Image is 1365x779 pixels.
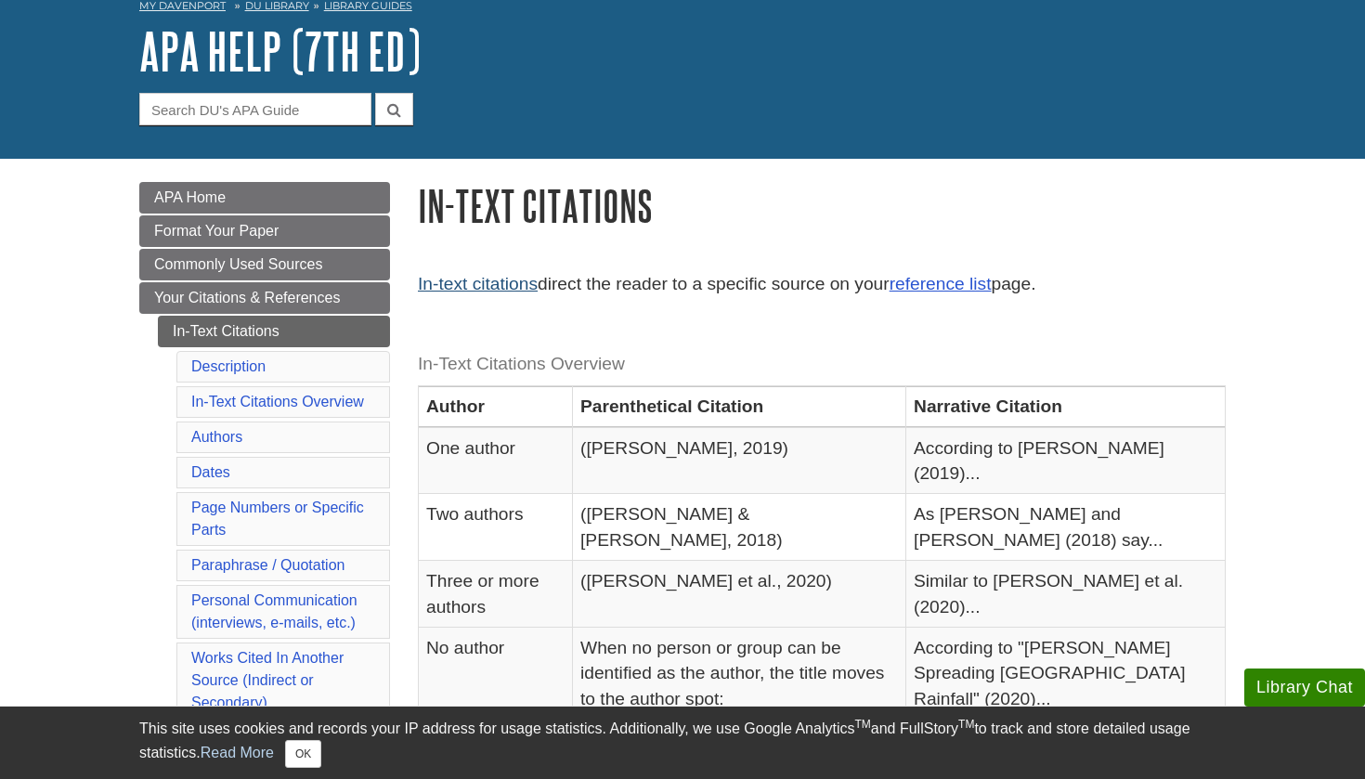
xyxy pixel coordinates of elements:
[139,22,421,80] a: APA Help (7th Ed)
[154,290,340,305] span: Your Citations & References
[906,494,1226,561] td: As [PERSON_NAME] and [PERSON_NAME] (2018) say...
[418,344,1226,385] caption: In-Text Citations Overview
[958,718,974,731] sup: TM
[573,386,906,427] th: Parenthetical Citation
[418,274,538,293] a: In-text citations
[191,500,364,538] a: Page Numbers or Specific Parts
[139,282,390,314] a: Your Citations & References
[191,650,344,710] a: Works Cited In Another Source (Indirect or Secondary)
[139,718,1226,768] div: This site uses cookies and records your IP address for usage statistics. Additionally, we use Goo...
[906,561,1226,628] td: Similar to [PERSON_NAME] et al. (2020)...
[573,427,906,494] td: ([PERSON_NAME], 2019)
[573,561,906,628] td: ([PERSON_NAME] et al., 2020)
[139,215,390,247] a: Format Your Paper
[906,427,1226,494] td: According to [PERSON_NAME] (2019)...
[191,557,344,573] a: Paraphrase / Quotation
[1244,669,1365,707] button: Library Chat
[191,464,230,480] a: Dates
[890,274,992,293] a: reference list
[573,494,906,561] td: ([PERSON_NAME] & [PERSON_NAME], 2018)
[139,249,390,280] a: Commonly Used Sources
[419,386,573,427] th: Author
[418,182,1226,229] h1: In-Text Citations
[191,394,364,409] a: In-Text Citations Overview
[854,718,870,731] sup: TM
[139,182,390,214] a: APA Home
[418,271,1226,298] p: direct the reader to a specific source on your page.
[419,561,573,628] td: Three or more authors
[154,256,322,272] span: Commonly Used Sources
[154,223,279,239] span: Format Your Paper
[285,740,321,768] button: Close
[906,386,1226,427] th: Narrative Citation
[201,745,274,760] a: Read More
[139,93,371,125] input: Search DU's APA Guide
[191,429,242,445] a: Authors
[419,427,573,494] td: One author
[191,358,266,374] a: Description
[419,494,573,561] td: Two authors
[191,592,357,630] a: Personal Communication(interviews, e-mails, etc.)
[158,316,390,347] a: In-Text Citations
[154,189,226,205] span: APA Home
